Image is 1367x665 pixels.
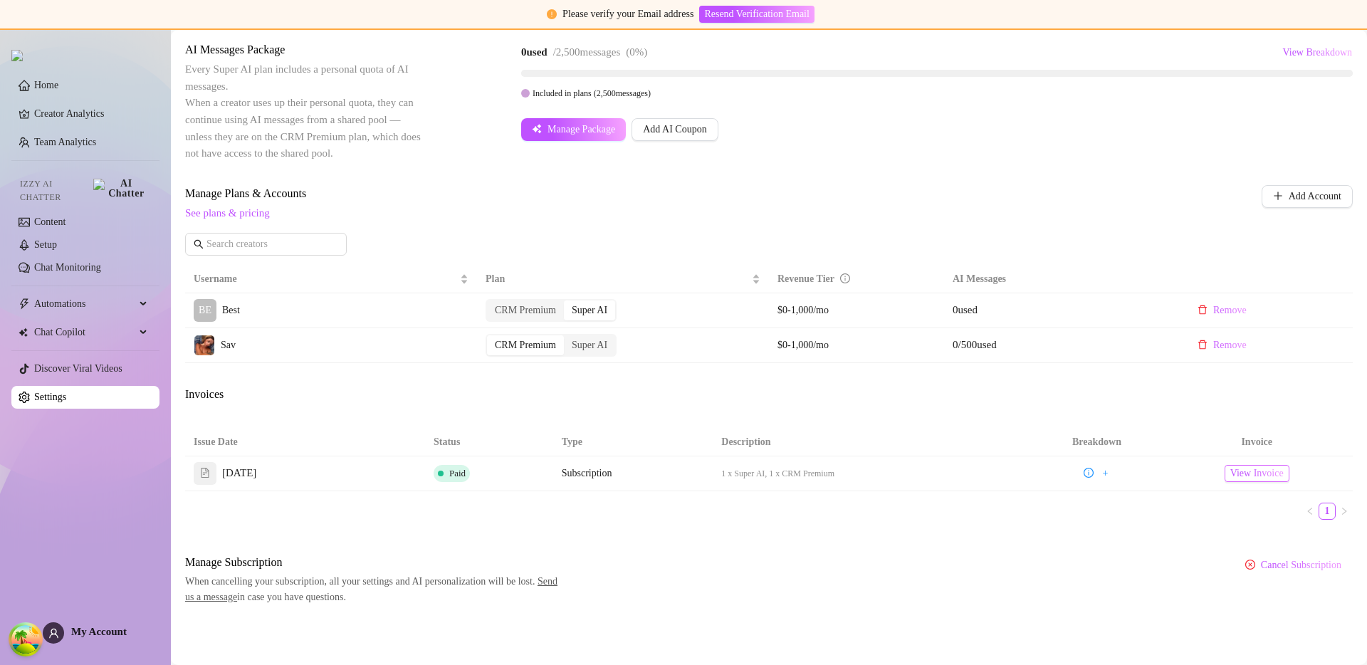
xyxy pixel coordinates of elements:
[185,574,565,605] span: When cancelling your subscription, all your settings and AI personalization will be lost. in case...
[626,46,647,58] span: ( 0 %)
[71,626,127,637] span: My Account
[34,321,135,344] span: Chat Copilot
[1282,41,1353,64] button: View Breakdown
[521,46,548,58] strong: 0 used
[200,468,210,478] span: file-text
[34,262,101,273] a: Chat Monitoring
[1289,191,1341,202] span: Add Account
[486,299,617,322] div: segmented control
[1319,503,1336,520] li: 1
[1230,466,1284,481] span: View Invoice
[553,429,713,456] th: Type
[953,339,997,350] span: 0 / 500 used
[1262,185,1353,208] button: Add Account
[185,554,565,571] span: Manage Subscription
[840,273,850,283] span: info-circle
[206,236,327,252] input: Search creators
[1084,468,1094,478] span: info-circle
[221,340,236,350] span: Sav
[48,628,59,639] span: user
[222,465,256,482] span: [DATE]
[713,429,1032,456] th: Description
[487,300,564,320] div: CRM Premium
[11,50,23,61] img: logo.svg
[1245,560,1255,570] span: close-circle
[1273,191,1283,201] span: plus
[521,118,626,141] button: Manage Package
[34,293,135,315] span: Automations
[449,468,466,478] span: Paid
[1301,503,1319,520] li: Previous Page
[713,456,1032,491] td: 1 x Super AI, 1 x CRM Premium
[777,273,834,284] span: Revenue Tier
[564,335,615,355] div: Super AI
[185,386,424,403] span: Invoices
[194,335,214,355] img: Sav
[1261,560,1341,571] span: Cancel Subscription
[425,429,553,456] th: Status
[185,41,424,58] span: AI Messages Package
[185,429,425,456] th: Issue Date
[547,9,557,19] span: exclamation-circle
[1282,47,1352,58] span: View Breakdown
[486,334,617,357] div: segmented control
[185,207,270,219] a: See plans & pricing
[553,46,621,58] span: / 2,500 messages
[1336,503,1353,520] button: right
[34,363,122,374] a: Discover Viral Videos
[769,293,944,328] td: $0-1,000/mo
[721,468,834,478] span: 1 x Super AI, 1 x CRM Premium
[11,625,40,654] button: Open Tanstack query devtools
[1301,503,1319,520] button: left
[1225,465,1289,482] a: View Invoice
[1161,429,1353,456] th: Invoice
[1336,503,1353,520] li: Next Page
[704,9,809,20] span: Resend Verification Email
[185,266,477,293] th: Username
[222,305,240,315] span: Best
[1213,305,1247,316] span: Remove
[199,303,211,318] span: BE
[19,298,30,310] span: thunderbolt
[1306,507,1314,515] span: left
[20,177,88,204] span: Izzy AI Chatter
[953,304,978,315] span: 0 used
[533,88,651,98] span: Included in plans ( 2,500 messages)
[194,271,457,287] span: Username
[564,300,615,320] div: Super AI
[185,63,421,159] span: Every Super AI plan includes a personal quota of AI messages. When a creator uses up their person...
[1097,465,1114,482] button: +
[185,185,1165,202] span: Manage Plans & Accounts
[34,392,66,402] a: Settings
[1033,429,1161,456] th: Breakdown
[34,239,57,250] a: Setup
[944,266,1178,293] th: AI Messages
[1103,468,1109,479] span: +
[34,137,96,147] a: Team Analytics
[1198,340,1208,350] span: delete
[487,335,564,355] div: CRM Premium
[1186,334,1258,357] button: Remove
[1186,299,1258,322] button: Remove
[769,328,944,363] td: $0-1,000/mo
[19,328,28,337] img: Chat Copilot
[1340,507,1348,515] span: right
[699,6,814,23] button: Resend Verification Email
[486,271,749,287] span: Plan
[643,124,706,135] span: Add AI Coupon
[34,216,66,227] a: Content
[1198,305,1208,315] span: delete
[548,124,615,135] span: Manage Package
[632,118,718,141] button: Add AI Coupon
[34,103,148,125] a: Creator Analytics
[553,456,713,491] td: Subscription
[194,239,204,249] span: search
[1234,554,1353,577] button: Cancel Subscription
[93,179,148,199] img: AI Chatter
[477,266,769,293] th: Plan
[34,80,58,90] a: Home
[1213,340,1247,351] span: Remove
[562,6,693,22] div: Please verify your Email address
[1319,503,1335,519] a: 1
